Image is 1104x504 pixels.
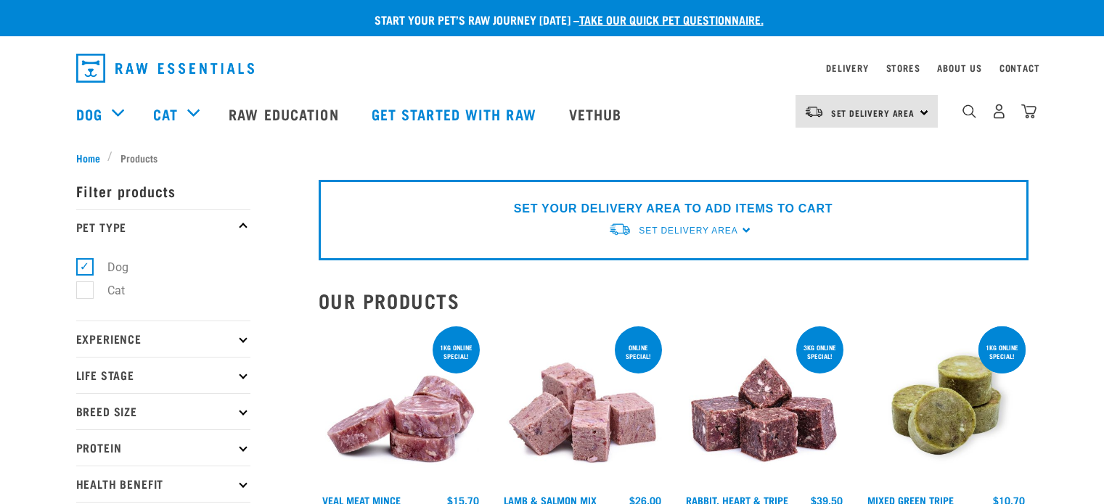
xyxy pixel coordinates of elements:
[319,323,483,488] img: 1160 Veal Meat Mince Medallions 01
[76,209,250,245] p: Pet Type
[500,323,665,488] img: 1029 Lamb Salmon Mix 01
[84,258,134,276] label: Dog
[1021,104,1036,119] img: home-icon@2x.png
[639,226,737,236] span: Set Delivery Area
[796,336,843,367] div: 3kg online special!
[76,466,250,502] p: Health Benefit
[978,336,1026,367] div: 1kg online special!
[831,110,915,115] span: Set Delivery Area
[76,150,1029,165] nav: breadcrumbs
[322,497,401,503] a: Veal Meat Mince
[76,357,250,393] p: Life Stage
[999,65,1040,70] a: Contact
[214,85,356,143] a: Raw Education
[65,48,1040,88] nav: dropdown navigation
[76,103,102,125] a: Dog
[864,323,1029,488] img: Mixed Green Tripe
[76,150,108,165] a: Home
[76,173,250,209] p: Filter products
[76,321,250,357] p: Experience
[608,222,631,237] img: van-moving.png
[76,393,250,429] p: Breed Size
[504,497,597,503] a: Lamb & Salmon Mix
[555,85,640,143] a: Vethub
[319,289,1029,312] h2: Our Products
[682,323,847,488] img: 1175 Rabbit Heart Tripe Mix 01
[153,103,178,125] a: Cat
[937,65,981,70] a: About Us
[615,336,662,367] div: ONLINE SPECIAL!
[826,65,868,70] a: Delivery
[433,336,480,367] div: 1kg online special!
[804,105,824,118] img: van-moving.png
[84,281,131,299] label: Cat
[579,16,764,22] a: take our quick pet questionnaire.
[357,85,555,143] a: Get started with Raw
[76,54,254,83] img: Raw Essentials Logo
[76,150,100,165] span: Home
[962,104,976,118] img: home-icon-1@2x.png
[886,65,920,70] a: Stores
[991,104,1007,119] img: user.png
[76,429,250,466] p: Protein
[514,200,833,218] p: SET YOUR DELIVERY AREA TO ADD ITEMS TO CART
